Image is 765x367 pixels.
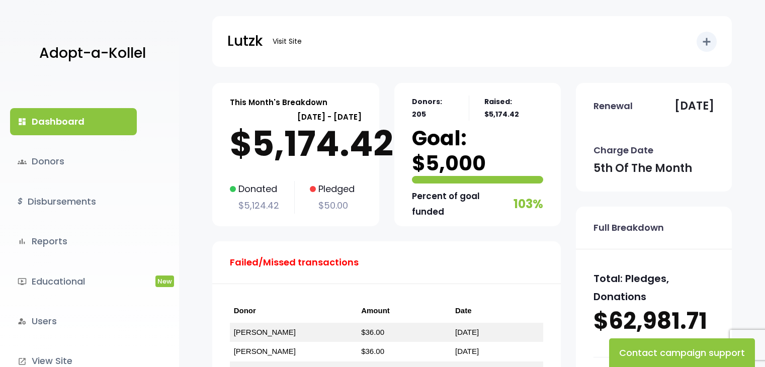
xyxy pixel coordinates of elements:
[10,148,137,175] a: groupsDonors
[357,299,451,323] th: Amount
[361,347,384,355] a: $36.00
[18,195,23,209] i: $
[230,124,362,164] p: $5,174.42
[10,308,137,335] a: manage_accountsUsers
[455,347,479,355] a: [DATE]
[412,189,512,219] p: Percent of goal funded
[593,98,633,114] p: Renewal
[230,299,358,323] th: Donor
[234,347,296,355] a: [PERSON_NAME]
[412,96,454,121] p: Donors: 205
[593,158,692,178] p: 5th of the month
[310,198,355,214] p: $50.00
[230,181,279,197] p: Donated
[514,193,543,215] p: 103%
[18,357,27,366] i: launch
[18,277,27,286] i: ondemand_video
[230,254,359,270] p: Failed/Missed transactions
[701,36,713,48] i: add
[593,220,664,236] p: Full Breakdown
[10,228,137,255] a: bar_chartReports
[593,142,653,158] p: Charge Date
[18,237,27,246] i: bar_chart
[455,328,479,336] a: [DATE]
[234,328,296,336] a: [PERSON_NAME]
[593,269,714,306] p: Total: Pledges, Donations
[10,188,137,215] a: $Disbursements
[593,306,714,337] p: $62,981.71
[310,181,355,197] p: Pledged
[230,96,327,109] p: This Month's Breakdown
[361,328,384,336] a: $36.00
[451,299,543,323] th: Date
[39,41,146,66] p: Adopt-a-Kollel
[412,126,544,176] p: Goal: $5,000
[674,96,714,116] p: [DATE]
[155,276,174,287] span: New
[609,338,755,367] button: Contact campaign support
[18,317,27,326] i: manage_accounts
[230,198,279,214] p: $5,124.42
[484,96,543,121] p: Raised: $5,174.42
[18,117,27,126] i: dashboard
[697,32,717,52] button: add
[18,157,27,166] span: groups
[10,268,137,295] a: ondemand_videoEducationalNew
[230,110,362,124] p: [DATE] - [DATE]
[10,108,137,135] a: dashboardDashboard
[34,29,146,78] a: Adopt-a-Kollel
[268,32,307,51] a: Visit Site
[227,29,263,54] p: Lutzk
